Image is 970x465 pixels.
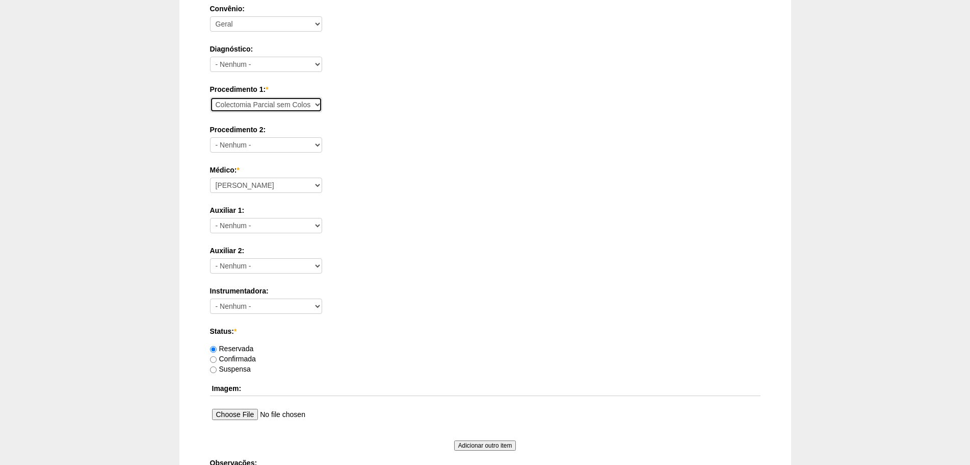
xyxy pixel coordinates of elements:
label: Procedimento 1: [210,84,761,94]
span: Este campo é obrigatório. [234,327,237,335]
label: Auxiliar 1: [210,205,761,215]
input: Adicionar outro item [454,440,516,451]
input: Suspensa [210,366,217,373]
label: Procedimento 2: [210,125,761,135]
input: Confirmada [210,356,217,363]
label: Auxiliar 2: [210,246,761,256]
label: Status: [210,326,761,336]
label: Médico: [210,165,761,175]
label: Convênio: [210,4,761,14]
label: Diagnóstico: [210,44,761,54]
label: Reservada [210,345,254,353]
th: Imagem: [210,381,761,396]
span: Este campo é obrigatório. [237,166,239,174]
span: Este campo é obrigatório. [266,85,268,93]
label: Instrumentadora: [210,286,761,296]
label: Confirmada [210,355,256,363]
input: Reservada [210,346,217,353]
label: Suspensa [210,365,251,373]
